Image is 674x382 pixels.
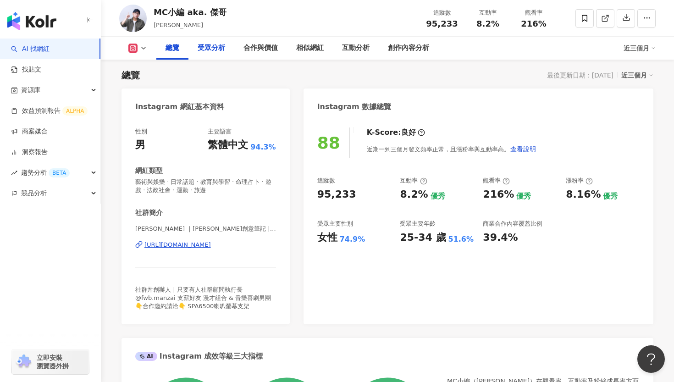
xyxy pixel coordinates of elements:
[566,188,601,202] div: 8.16%
[317,231,337,245] div: 女性
[135,127,147,136] div: 性別
[400,177,427,185] div: 互動率
[317,220,353,228] div: 受眾主要性別
[624,41,656,55] div: 近三個月
[400,231,446,245] div: 25-34 歲
[135,225,276,233] span: [PERSON_NAME] ｜[PERSON_NAME]創意筆記 | [PERSON_NAME]| [PERSON_NAME]
[250,142,276,152] span: 94.3%
[483,220,542,228] div: 商業合作內容覆蓋比例
[198,43,225,54] div: 受眾分析
[317,133,340,152] div: 88
[317,102,392,112] div: Instagram 數據總覽
[521,19,547,28] span: 216%
[135,286,271,310] span: 社群丼創辦人 | 只要有人社群顧問執行長 @fwb.manzai 支薪好友 漫才組合 & 音樂喜劇男團 👇合作邀約請洽👇 SPA6500喇叭螢幕支架
[603,191,618,201] div: 優秀
[388,43,429,54] div: 創作內容分析
[317,188,356,202] div: 95,233
[135,138,145,152] div: 男
[425,8,459,17] div: 追蹤數
[21,162,70,183] span: 趨勢分析
[296,43,324,54] div: 相似網紅
[11,65,41,74] a: 找貼文
[208,127,232,136] div: 主要語言
[637,345,665,373] iframe: Help Scout Beacon - Open
[135,241,276,249] a: [URL][DOMAIN_NAME]
[566,177,593,185] div: 漲粉率
[144,241,211,249] div: [URL][DOMAIN_NAME]
[400,188,428,202] div: 8.2%
[547,72,613,79] div: 最後更新日期：[DATE]
[340,234,365,244] div: 74.9%
[426,19,458,28] span: 95,233
[476,19,499,28] span: 8.2%
[510,145,536,153] span: 查看說明
[470,8,505,17] div: 互動率
[21,183,47,204] span: 競品分析
[49,168,70,177] div: BETA
[21,80,40,100] span: 資源庫
[154,6,227,18] div: MC小編 aka. 傑哥
[37,354,69,370] span: 立即安裝 瀏覽器外掛
[483,231,518,245] div: 39.4%
[510,140,536,158] button: 查看說明
[483,177,510,185] div: 觀看率
[516,8,551,17] div: 觀看率
[154,22,203,28] span: [PERSON_NAME]
[135,352,157,361] div: AI
[400,220,436,228] div: 受眾主要年齡
[122,69,140,82] div: 總覽
[15,354,33,369] img: chrome extension
[342,43,370,54] div: 互動分析
[135,178,276,194] span: 藝術與娛樂 · 日常話題 · 教育與學習 · 命理占卜 · 遊戲 · 法政社會 · 運動 · 旅遊
[243,43,278,54] div: 合作與價值
[166,43,179,54] div: 總覽
[135,208,163,218] div: 社群簡介
[135,351,263,361] div: Instagram 成效等級三大指標
[11,170,17,176] span: rise
[7,12,56,30] img: logo
[11,106,88,116] a: 效益預測報告ALPHA
[11,44,50,54] a: searchAI 找網紅
[448,234,474,244] div: 51.6%
[483,188,514,202] div: 216%
[11,148,48,157] a: 洞察報告
[367,140,536,158] div: 近期一到三個月發文頻率正常，且漲粉率與互動率高。
[11,127,48,136] a: 商案媒合
[12,349,89,374] a: chrome extension立即安裝 瀏覽器外掛
[135,102,224,112] div: Instagram 網紅基本資料
[119,5,147,32] img: KOL Avatar
[621,69,653,81] div: 近三個月
[516,191,531,201] div: 優秀
[317,177,335,185] div: 追蹤數
[208,138,248,152] div: 繁體中文
[135,166,163,176] div: 網紅類型
[367,127,425,138] div: K-Score :
[401,127,416,138] div: 良好
[431,191,445,201] div: 優秀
